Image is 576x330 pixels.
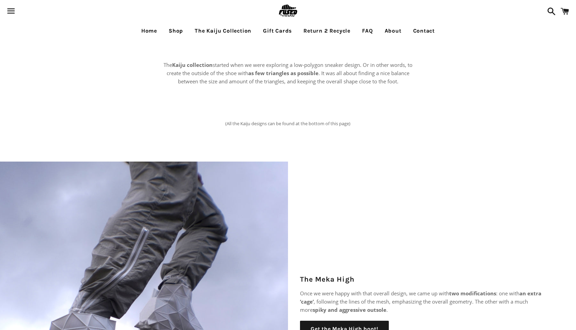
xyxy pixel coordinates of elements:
[161,61,415,85] p: The started when we were exploring a low-polygon sneaker design. Or in other words, to create the...
[164,22,188,39] a: Shop
[408,22,440,39] a: Contact
[300,289,543,314] p: Once we were happy with that overall design, we came up with : one with , following the lines of ...
[380,22,407,39] a: About
[248,70,319,76] strong: as few triangles as possible
[357,22,378,39] a: FAQ
[205,113,371,134] p: (All the Kaiju designs can be found at the bottom of this page)
[172,61,213,68] strong: Kaiju collection
[136,22,162,39] a: Home
[449,290,496,297] strong: two modifications
[190,22,256,39] a: The Kaiju Collection
[258,22,297,39] a: Gift Cards
[298,22,356,39] a: Return 2 Recycle
[313,306,386,313] strong: spiky and aggressive outsole
[300,274,543,284] h2: The Meka High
